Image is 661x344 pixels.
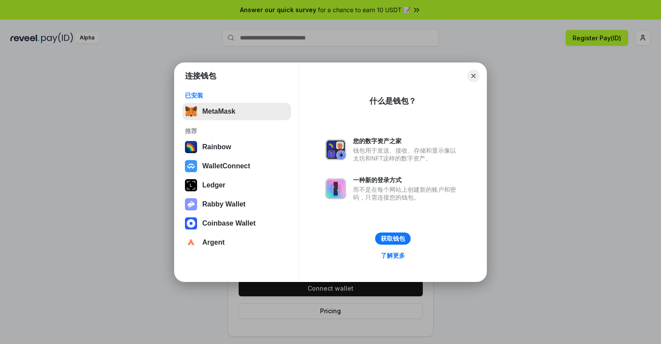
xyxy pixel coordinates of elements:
div: Rainbow [202,143,231,151]
button: WalletConnect [182,157,291,175]
div: Coinbase Wallet [202,220,256,227]
button: Coinbase Wallet [182,215,291,232]
img: svg+xml,%3Csvg%20xmlns%3D%22http%3A%2F%2Fwww.w3.org%2F2000%2Fsvg%22%20fill%3D%22none%22%20viewBox... [325,178,346,199]
div: Argent [202,239,225,246]
button: 获取钱包 [375,233,411,245]
img: svg+xml,%3Csvg%20xmlns%3D%22http%3A%2F%2Fwww.w3.org%2F2000%2Fsvg%22%20fill%3D%22none%22%20viewBox... [325,139,346,160]
div: 了解更多 [381,252,405,259]
button: Argent [182,234,291,251]
img: svg+xml,%3Csvg%20width%3D%22120%22%20height%3D%22120%22%20viewBox%3D%220%200%20120%20120%22%20fil... [185,141,197,153]
h1: 连接钱包 [185,71,216,81]
div: Ledger [202,181,225,189]
div: 钱包用于发送、接收、存储和显示像以太坊和NFT这样的数字资产。 [353,147,460,162]
img: svg+xml,%3Csvg%20width%3D%2228%22%20height%3D%2228%22%20viewBox%3D%220%200%2028%2028%22%20fill%3D... [185,160,197,172]
img: svg+xml,%3Csvg%20xmlns%3D%22http%3A%2F%2Fwww.w3.org%2F2000%2Fsvg%22%20width%3D%2228%22%20height%3... [185,179,197,191]
div: 获取钱包 [381,235,405,242]
div: 您的数字资产之家 [353,137,460,145]
button: Ledger [182,177,291,194]
div: 什么是钱包？ [369,96,416,106]
img: svg+xml,%3Csvg%20xmlns%3D%22http%3A%2F%2Fwww.w3.org%2F2000%2Fsvg%22%20fill%3D%22none%22%20viewBox... [185,198,197,210]
img: svg+xml,%3Csvg%20width%3D%2228%22%20height%3D%2228%22%20viewBox%3D%220%200%2028%2028%22%20fill%3D... [185,236,197,249]
div: MetaMask [202,108,235,115]
div: 而不是在每个网站上创建新的账户和密码，只需连接您的钱包。 [353,186,460,201]
div: WalletConnect [202,162,250,170]
div: 一种新的登录方式 [353,176,460,184]
div: 推荐 [185,127,288,135]
a: 了解更多 [376,250,410,261]
button: Close [467,70,480,82]
div: Rabby Wallet [202,200,246,208]
button: MetaMask [182,103,291,120]
button: Rabby Wallet [182,196,291,213]
button: Rainbow [182,138,291,156]
img: svg+xml,%3Csvg%20fill%3D%22none%22%20height%3D%2233%22%20viewBox%3D%220%200%2035%2033%22%20width%... [185,105,197,118]
div: 已安装 [185,92,288,99]
img: svg+xml,%3Csvg%20width%3D%2228%22%20height%3D%2228%22%20viewBox%3D%220%200%2028%2028%22%20fill%3D... [185,217,197,229]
